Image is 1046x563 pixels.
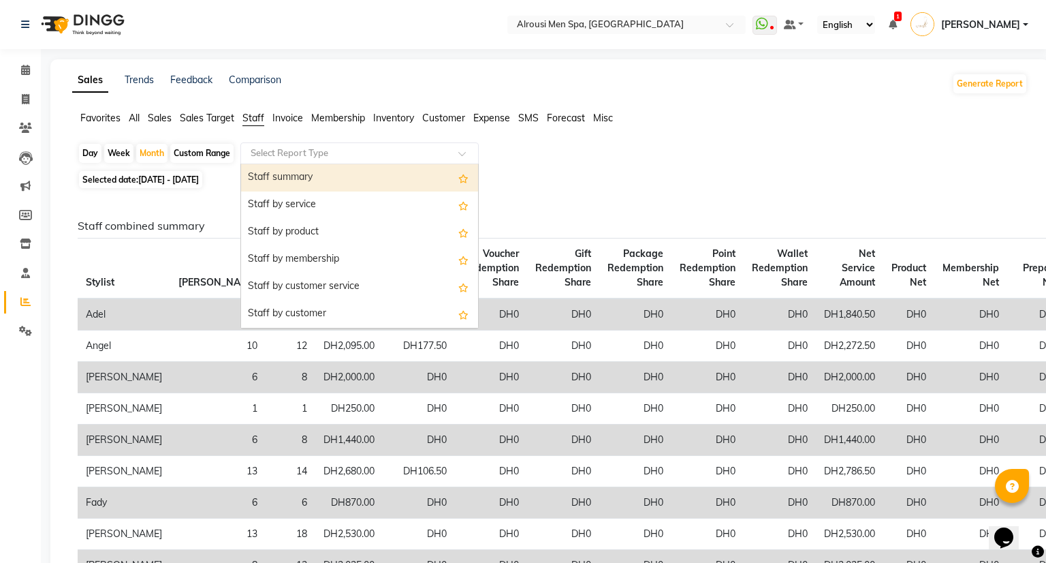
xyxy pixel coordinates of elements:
td: DH0 [934,331,1007,362]
td: DH0 [744,456,816,487]
td: DH0 [455,299,527,331]
td: DH0 [671,456,744,487]
td: DH250.00 [315,393,383,425]
td: 1 [266,393,315,425]
a: 1 [889,18,897,31]
td: DH2,530.00 [816,519,883,550]
span: All [129,112,140,124]
td: DH0 [455,331,527,362]
div: Staff by customer service [241,273,478,301]
td: DH0 [934,487,1007,519]
span: Net Service Amount [840,247,875,288]
td: DH0 [744,393,816,425]
td: DH0 [671,299,744,331]
span: Invoice [272,112,303,124]
div: Staff by membership [241,246,478,273]
td: DH106.50 [383,456,455,487]
span: Add this report to Favorites List [458,279,469,295]
td: DH0 [383,393,455,425]
td: DH0 [455,456,527,487]
td: DH1,440.00 [816,425,883,456]
div: Week [104,144,133,163]
button: Generate Report [953,74,1026,93]
td: DH0 [883,331,934,362]
td: DH2,000.00 [816,362,883,393]
img: logo [35,5,128,44]
span: SMS [518,112,539,124]
td: DH0 [599,393,671,425]
span: [DATE] - [DATE] [138,174,199,185]
td: DH1,840.50 [816,299,883,331]
td: DH2,680.00 [315,456,383,487]
td: 14 [266,456,315,487]
td: [PERSON_NAME] [78,519,170,550]
span: Sales [148,112,172,124]
td: DH0 [883,425,934,456]
td: DH0 [883,393,934,425]
td: DH0 [455,393,527,425]
img: steve Ali [910,12,934,36]
td: DH0 [383,487,455,519]
td: DH870.00 [816,487,883,519]
span: Inventory [373,112,414,124]
td: DH0 [671,519,744,550]
td: DH0 [599,519,671,550]
td: 13 [170,519,266,550]
span: Package Redemption Share [607,247,663,288]
a: Feedback [170,74,212,86]
td: DH0 [455,519,527,550]
span: Favorites [80,112,121,124]
span: Membership Net [942,262,999,288]
td: DH0 [599,456,671,487]
td: DH0 [934,456,1007,487]
td: DH0 [527,393,599,425]
td: DH0 [383,519,455,550]
td: DH0 [599,487,671,519]
td: DH0 [934,519,1007,550]
td: DH870.00 [315,487,383,519]
span: Membership [311,112,365,124]
td: DH0 [671,393,744,425]
td: DH177.50 [383,331,455,362]
span: Product Net [891,262,926,288]
td: DH2,272.50 [816,331,883,362]
td: 13 [170,456,266,487]
td: DH0 [934,393,1007,425]
td: DH0 [671,362,744,393]
td: DH250.00 [816,393,883,425]
td: 18 [266,519,315,550]
div: Staff summary [241,164,478,192]
span: Gift Redemption Share [535,247,591,288]
td: DH0 [671,487,744,519]
td: DH2,786.50 [816,456,883,487]
td: DH0 [744,487,816,519]
td: DH0 [934,362,1007,393]
div: Staff by product [241,219,478,246]
td: DH0 [744,299,816,331]
td: 6 [170,362,266,393]
span: Stylist [86,276,114,288]
td: DH0 [599,425,671,456]
td: DH1,440.00 [315,425,383,456]
div: Month [136,144,168,163]
td: DH0 [883,519,934,550]
div: Custom Range [170,144,234,163]
span: Voucher Redemption Share [463,247,519,288]
span: Selected date: [79,171,202,188]
td: DH0 [383,362,455,393]
td: 6 [170,425,266,456]
span: Add this report to Favorites List [458,252,469,268]
span: Forecast [547,112,585,124]
td: DH0 [527,299,599,331]
td: 5 [170,299,266,331]
td: 8 [266,425,315,456]
td: [PERSON_NAME] [78,425,170,456]
td: Adel [78,299,170,331]
a: Comparison [229,74,281,86]
span: Add this report to Favorites List [458,197,469,213]
a: Trends [125,74,154,86]
span: [PERSON_NAME] [941,18,1020,32]
td: DH0 [599,331,671,362]
td: DH0 [527,331,599,362]
td: DH0 [883,487,934,519]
